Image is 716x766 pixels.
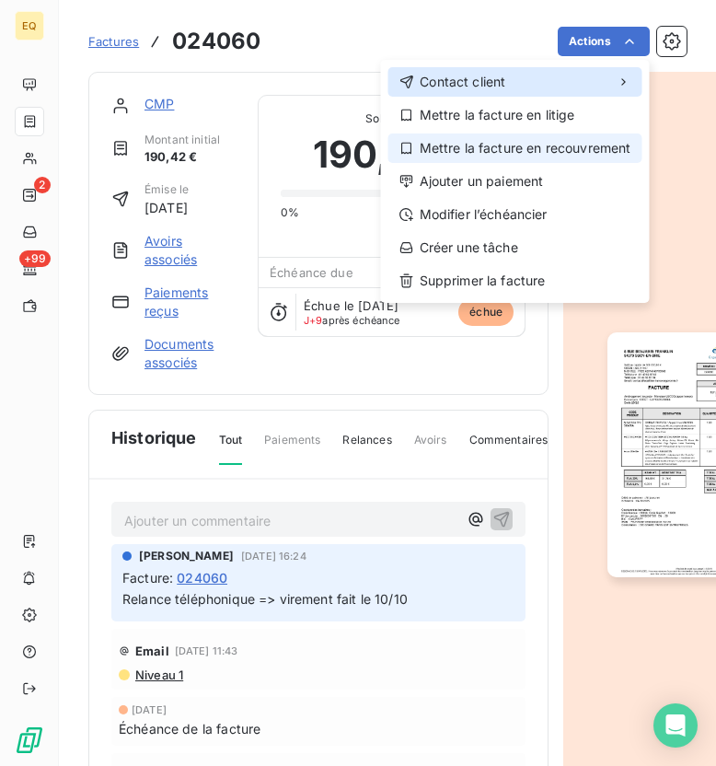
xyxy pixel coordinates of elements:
[388,167,642,196] div: Ajouter un paiement
[388,133,642,163] div: Mettre la facture en recouvrement
[381,60,650,303] div: Actions
[388,200,642,229] div: Modifier l’échéancier
[420,73,505,91] span: Contact client
[388,233,642,262] div: Créer une tâche
[388,100,642,130] div: Mettre la facture en litige
[388,266,642,296] div: Supprimer la facture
